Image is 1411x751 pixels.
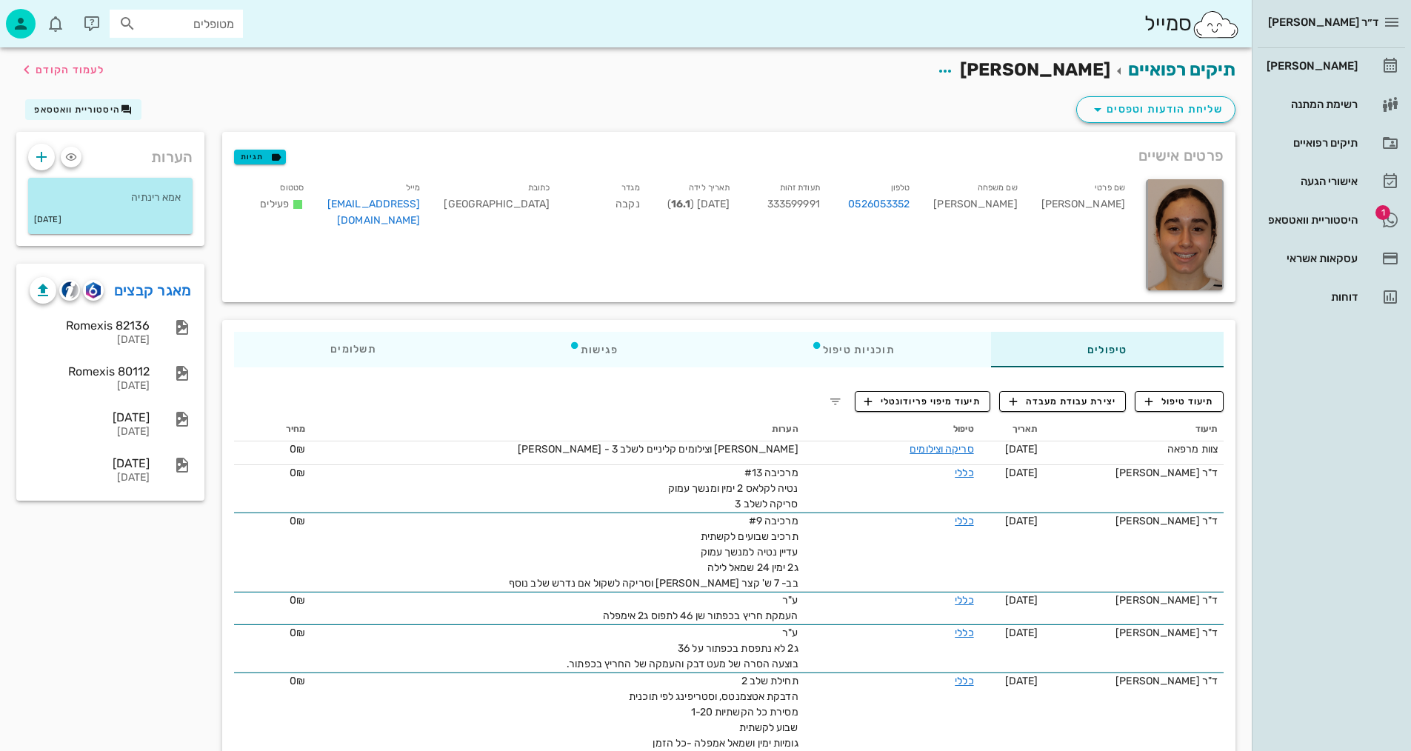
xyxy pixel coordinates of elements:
th: מחיר [234,418,311,441]
a: כללי [955,594,973,607]
span: תשלומים [330,344,376,355]
span: [DATE] [1005,443,1038,455]
span: מרכיבה #9 תרכיב שבועים לקשתית עדיין נטיה למנשך עמוק ג2 ימין 24 שמאל לילה בב- 7 ש' קצר [PERSON_NAM... [509,515,798,590]
div: טיפולים [991,332,1224,367]
img: SmileCloud logo [1192,10,1240,39]
a: תיקים רפואיים [1128,59,1235,80]
a: דוחות [1258,279,1405,315]
span: [GEOGRAPHIC_DATA] [444,198,550,210]
div: [DATE] [30,380,150,393]
small: שם משפחה [978,183,1018,193]
span: 0₪ [290,467,305,479]
div: נקבה [561,176,652,238]
span: פעילים [260,198,289,210]
div: תוכניות טיפול [715,332,991,367]
button: תגיות [234,150,286,164]
span: שליחת הודעות וטפסים [1089,101,1223,119]
a: כללי [955,467,973,479]
span: [DATE] ( ) [667,198,730,210]
div: ד"ר [PERSON_NAME] [1050,465,1218,481]
p: אמא רינתיה [40,190,181,206]
a: כללי [955,515,973,527]
div: רשימת המתנה [1264,99,1358,110]
a: תגהיסטוריית וואטסאפ [1258,202,1405,238]
div: צוות מרפאה [1050,441,1218,457]
button: יצירת עבודת מעבדה [999,391,1126,412]
div: [DATE] [30,426,150,438]
strong: 16.1 [671,198,690,210]
span: 0₪ [290,443,305,455]
span: 333599991 [767,198,820,210]
span: 0₪ [290,515,305,527]
span: ע"ר ג2 לא נתפסת בכפתור על 36 בוצעה הסרה של מעט דבק והעמקה של החריץ בכפתור. [567,627,798,670]
button: romexis logo [83,280,104,301]
small: כתובת [528,183,550,193]
div: [PERSON_NAME] [1030,176,1137,238]
small: טלפון [891,183,910,193]
small: [DATE] [34,212,61,228]
span: ע"ר העמקת חריץ בכפתור שן 46 לתפוס ג2 אימפלה [603,594,798,622]
small: תאריך לידה [689,183,730,193]
small: סטטוס [280,183,304,193]
div: ד"ר [PERSON_NAME] [1050,625,1218,641]
span: 0₪ [290,675,305,687]
a: תיקים רפואיים [1258,125,1405,161]
a: 0526053352 [848,196,910,213]
div: היסטוריית וואטסאפ [1264,214,1358,226]
div: [PERSON_NAME] [921,176,1029,238]
th: תאריך [980,418,1044,441]
span: מרכיבה #13 נטיה לקלאס 2 ימין ומנשך עמוק סריקה לשלב 3 [668,467,798,510]
div: אישורי הגעה [1264,176,1358,187]
div: [DATE] [30,456,150,470]
div: סמייל [1144,8,1240,40]
div: [PERSON_NAME] [1264,60,1358,72]
button: תיעוד טיפול [1135,391,1224,412]
span: לעמוד הקודם [36,64,104,76]
span: [DATE] [1005,467,1038,479]
th: תיעוד [1044,418,1224,441]
button: היסטוריית וואטסאפ [25,99,141,120]
small: תעודת זהות [780,183,820,193]
div: עסקאות אשראי [1264,253,1358,264]
span: [DATE] [1005,627,1038,639]
div: [DATE] [30,410,150,424]
a: מאגר קבצים [114,278,192,302]
a: אישורי הגעה [1258,164,1405,199]
span: יצירת עבודת מעבדה [1010,395,1116,408]
div: Romexis 80112 [30,364,150,378]
div: Romexis 82136 [30,318,150,333]
button: שליחת הודעות וטפסים [1076,96,1235,123]
img: cliniview logo [61,281,79,298]
a: רשימת המתנה [1258,87,1405,122]
div: ד"ר [PERSON_NAME] [1050,673,1218,689]
a: כללי [955,627,973,639]
button: תיעוד מיפוי פריודונטלי [855,391,991,412]
div: [DATE] [30,472,150,484]
small: מייל [406,183,420,193]
div: ד"ר [PERSON_NAME] [1050,513,1218,529]
span: תגיות [241,150,279,164]
a: עסקאות אשראי [1258,241,1405,276]
span: 0₪ [290,627,305,639]
a: [PERSON_NAME] [1258,48,1405,84]
span: פרטים אישיים [1138,144,1224,167]
span: ד״ר [PERSON_NAME] [1268,16,1378,29]
span: תג [44,12,53,21]
span: תג [1375,205,1390,220]
a: סריקה וצילומים [910,443,973,455]
span: [DATE] [1005,594,1038,607]
button: לעמוד הקודם [18,56,104,83]
small: מגדר [621,183,639,193]
a: כללי [955,675,973,687]
span: [DATE] [1005,515,1038,527]
th: טיפול [804,418,980,441]
div: תיקים רפואיים [1264,137,1358,149]
span: [PERSON_NAME] [960,59,1110,80]
small: שם פרטי [1095,183,1125,193]
div: פגישות [473,332,715,367]
div: הערות [16,132,204,175]
div: ד"ר [PERSON_NAME] [1050,593,1218,608]
span: תיעוד מיפוי פריודונטלי [864,395,981,408]
div: דוחות [1264,291,1358,303]
span: [PERSON_NAME] וצילומים קליניים לשלב 3 - [PERSON_NAME] [518,443,798,455]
